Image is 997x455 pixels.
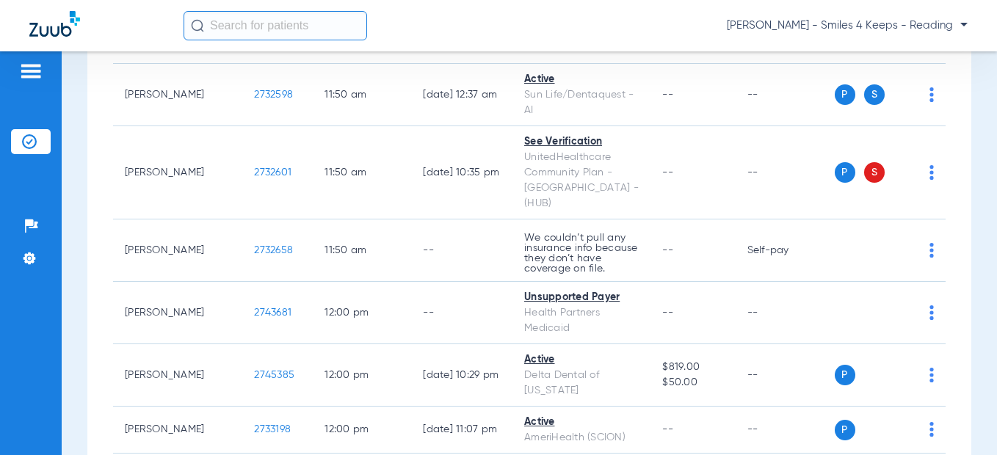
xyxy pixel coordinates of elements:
td: 12:00 PM [313,407,411,454]
div: AmeriHealth (SCION) [524,430,639,445]
span: 2733198 [254,424,291,434]
div: Active [524,72,639,87]
td: -- [736,64,835,126]
td: -- [411,219,512,282]
span: P [835,162,855,183]
span: 2732598 [254,90,293,100]
img: hamburger-icon [19,62,43,80]
td: [PERSON_NAME] [113,64,242,126]
span: -- [662,307,673,318]
img: Zuub Logo [29,11,80,37]
img: Search Icon [191,19,204,32]
td: [DATE] 11:07 PM [411,407,512,454]
td: -- [736,282,835,344]
span: P [835,84,855,105]
td: -- [736,344,835,407]
td: [DATE] 10:35 PM [411,126,512,219]
div: UnitedHealthcare Community Plan - [GEOGRAPHIC_DATA] - (HUB) [524,150,639,211]
td: [PERSON_NAME] [113,344,242,407]
span: $819.00 [662,360,723,375]
span: S [864,84,885,105]
span: -- [662,245,673,255]
input: Search for patients [184,11,367,40]
td: 11:50 AM [313,219,411,282]
img: group-dot-blue.svg [929,165,934,180]
td: [PERSON_NAME] [113,282,242,344]
span: -- [662,424,673,434]
span: $50.00 [662,375,723,390]
div: Active [524,415,639,430]
td: 11:50 AM [313,64,411,126]
iframe: Chat Widget [924,385,997,455]
div: Delta Dental of [US_STATE] [524,368,639,398]
td: -- [736,126,835,219]
div: See Verification [524,134,639,150]
td: 12:00 PM [313,344,411,407]
div: Sun Life/Dentaquest - AI [524,87,639,118]
div: Health Partners Medicaid [524,305,639,336]
span: 2745385 [254,370,294,380]
div: Unsupported Payer [524,290,639,305]
span: 2732601 [254,167,291,178]
span: S [864,162,885,183]
span: 2743681 [254,307,291,318]
span: 2732658 [254,245,293,255]
div: Active [524,352,639,368]
span: P [835,365,855,385]
td: [DATE] 10:29 PM [411,344,512,407]
span: -- [662,90,673,100]
span: [PERSON_NAME] - Smiles 4 Keeps - Reading [727,18,968,33]
img: group-dot-blue.svg [929,243,934,258]
p: We couldn’t pull any insurance info because they don’t have coverage on file. [524,233,639,274]
td: 12:00 PM [313,282,411,344]
img: group-dot-blue.svg [929,368,934,382]
td: [PERSON_NAME] [113,219,242,282]
span: -- [662,167,673,178]
td: [PERSON_NAME] [113,407,242,454]
span: P [835,420,855,440]
td: -- [411,282,512,344]
td: [DATE] 12:37 AM [411,64,512,126]
td: Self-pay [736,219,835,282]
img: group-dot-blue.svg [929,305,934,320]
td: 11:50 AM [313,126,411,219]
td: [PERSON_NAME] [113,126,242,219]
td: -- [736,407,835,454]
img: group-dot-blue.svg [929,87,934,102]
